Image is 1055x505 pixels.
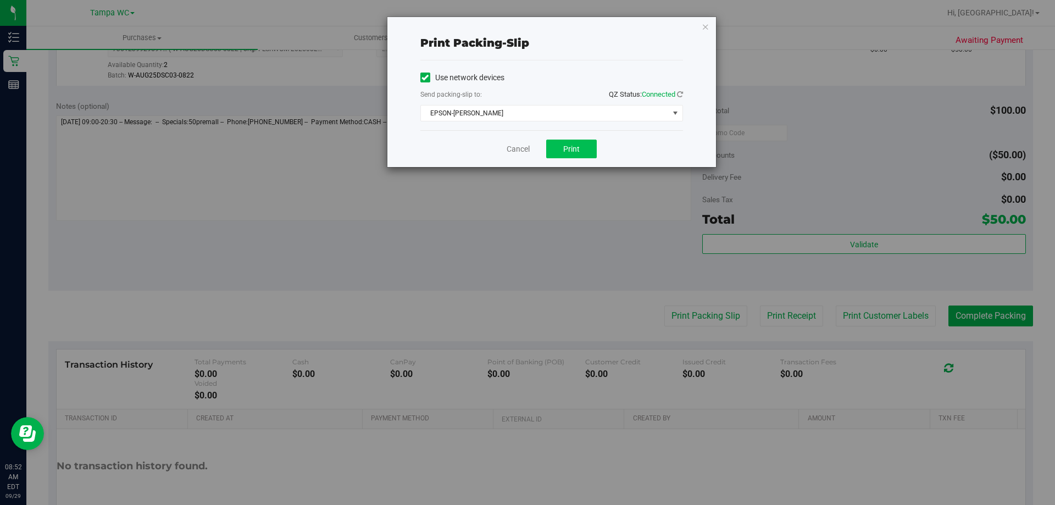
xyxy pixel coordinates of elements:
[563,145,580,153] span: Print
[11,417,44,450] iframe: Resource center
[546,140,597,158] button: Print
[421,106,669,121] span: EPSON-[PERSON_NAME]
[609,90,683,98] span: QZ Status:
[507,143,530,155] a: Cancel
[420,36,529,49] span: Print packing-slip
[668,106,682,121] span: select
[642,90,675,98] span: Connected
[420,72,504,84] label: Use network devices
[420,90,482,99] label: Send packing-slip to:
